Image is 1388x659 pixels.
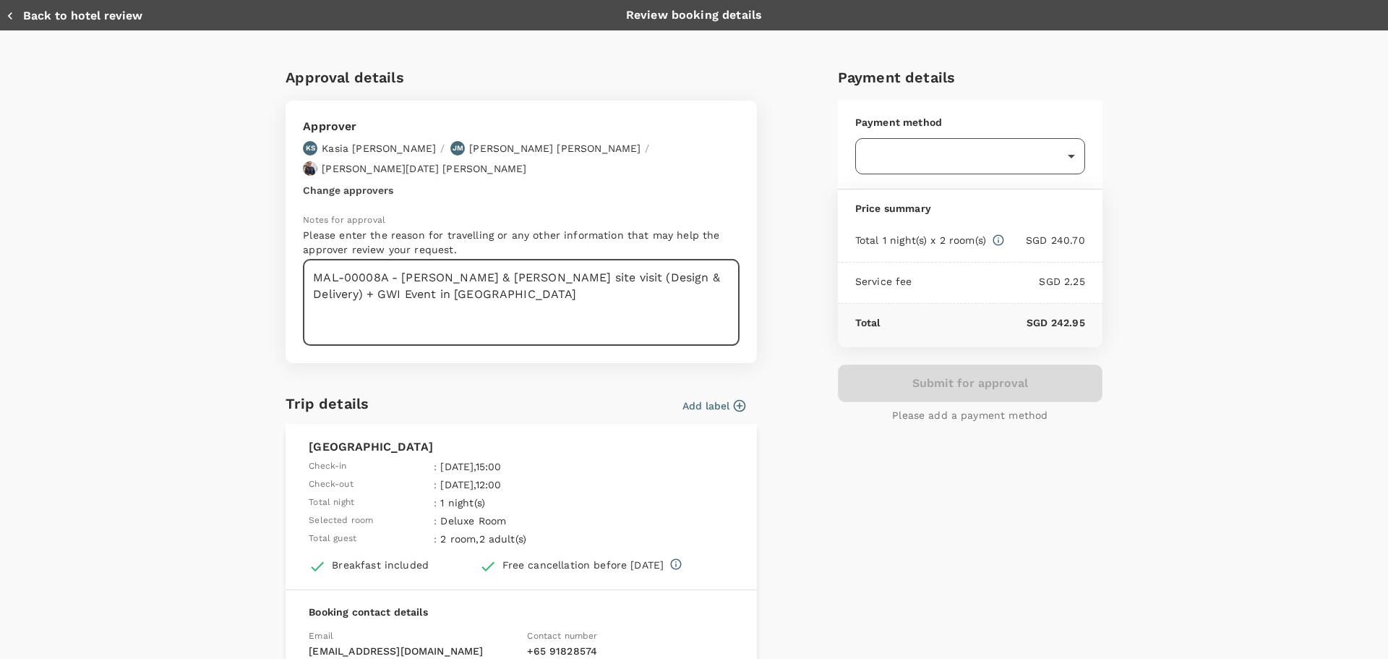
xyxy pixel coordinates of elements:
p: Deluxe Room [440,514,603,528]
p: [DATE] , 15:00 [440,459,603,474]
p: Total 1 night(s) x 2 room(s) [855,233,986,247]
div: Breakfast included [332,558,429,572]
p: Price summary [855,201,1085,216]
button: Back to hotel review [6,9,142,23]
p: SGD 242.95 [881,315,1085,330]
span: Check-in [309,459,346,474]
span: : [434,459,437,474]
div: Free cancellation before [DATE] [502,558,664,572]
p: 2 room , 2 adult(s) [440,532,603,546]
span: : [434,496,437,510]
p: Please enter the reason for travelling or any other information that may help the approver review... [303,228,740,257]
p: Review booking details [626,7,762,24]
p: SGD 2.25 [912,274,1085,289]
span: : [434,477,437,492]
h6: Trip details [286,392,369,415]
span: Email [309,631,333,641]
p: Kasia [PERSON_NAME] [322,141,436,156]
p: [EMAIL_ADDRESS][DOMAIN_NAME] [309,644,515,658]
p: 1 night(s) [440,496,603,510]
p: Notes for approval [303,213,740,228]
button: Add label [682,399,745,413]
span: Contact number [527,631,597,641]
button: Change approvers [303,184,393,196]
span: Total guest [309,532,356,546]
p: [PERSON_NAME] [PERSON_NAME] [469,141,641,156]
h6: Approval details [286,66,757,89]
p: [PERSON_NAME][DATE] [PERSON_NAME] [322,161,526,176]
span: Selected room [309,514,373,528]
div: ​ [855,138,1085,174]
p: KS [306,143,315,153]
svg: Full refund before 2025-09-22 23:59 Cancelation after 2025-09-22 23:59, cancelation fee of SGD 11... [669,558,682,571]
p: Booking contact details [309,605,734,619]
img: avatar-66beb14e4999c.jpeg [303,161,317,176]
p: Total [855,315,881,330]
p: / [440,141,445,156]
h6: Payment details [838,66,1102,89]
textarea: MAL-00008A - [PERSON_NAME] & [PERSON_NAME] site visit (Design & Delivery) + GWI Event in [GEOGRAP... [303,260,740,346]
span: : [434,532,437,546]
p: [GEOGRAPHIC_DATA] [309,438,734,456]
span: Total night [309,496,354,510]
p: SGD 240.70 [1005,233,1085,247]
p: JM [453,143,463,153]
p: Service fee [855,274,912,289]
p: + 65 91828574 [527,644,734,658]
p: / [645,141,649,156]
p: Approver [303,118,740,135]
span: Check-out [309,477,353,492]
p: Please add a payment method [892,408,1048,422]
span: : [434,514,437,528]
p: [DATE] , 12:00 [440,477,603,492]
p: Payment method [855,115,1085,129]
table: simple table [309,456,607,546]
